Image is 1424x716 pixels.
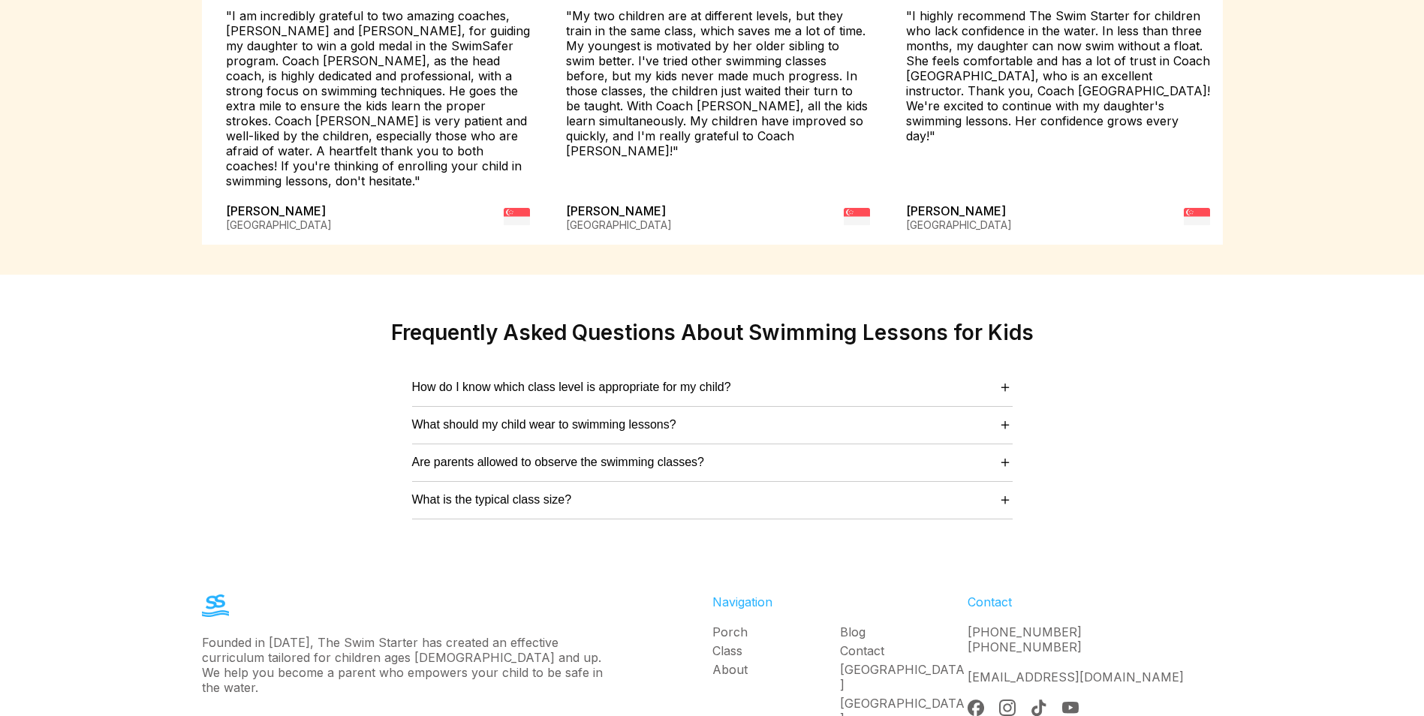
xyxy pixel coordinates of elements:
[504,203,530,230] img: Flag
[968,639,1082,654] a: [PHONE_NUMBER]
[840,643,968,658] a: Contact
[226,203,326,218] font: [PERSON_NAME]
[999,699,1016,716] img: Posted on Instagram
[412,489,1013,510] button: What is the typical class size?＋
[412,456,705,469] span: Are parents allowed to observe the swimming classes?
[412,493,572,507] span: What is the typical class size?
[391,320,1034,345] h2: Frequently Asked Questions About Swimming Lessons for Kids
[906,218,1012,231] div: [GEOGRAPHIC_DATA]
[998,452,1013,472] span: ＋
[1062,699,1079,716] img: YouTube
[566,203,666,218] font: [PERSON_NAME]
[968,594,1223,609] div: Contact
[1031,699,1047,716] img: Tik Tok
[844,203,870,230] img: Flag
[566,8,868,158] font: "My two children are at different levels, but they train in the same class, which saves me a lot ...
[840,662,968,692] a: [GEOGRAPHIC_DATA]
[906,203,1006,218] font: [PERSON_NAME]
[712,594,968,609] div: Navigation
[998,377,1013,397] span: ＋
[566,218,672,231] div: [GEOGRAPHIC_DATA]
[412,381,731,394] span: How do I know which class level is appropriate for my child?
[998,489,1013,510] span: ＋
[202,594,229,617] img: The Swim Starter Logo
[968,669,1184,684] a: [EMAIL_ADDRESS][DOMAIN_NAME]
[712,643,840,658] a: Class
[412,452,1013,472] button: Are parents allowed to observe the swimming classes?＋
[998,414,1013,435] span: ＋
[412,414,1013,435] button: What should my child wear to swimming lessons?＋
[968,624,1082,639] a: [PHONE_NUMBER]
[202,635,610,695] div: Founded in [DATE], The Swim Starter has created an effective curriculum tailored for children age...
[712,624,840,639] a: Porch
[412,418,676,432] span: What should my child wear to swimming lessons?
[840,624,968,639] a: Blog
[226,218,332,231] div: [GEOGRAPHIC_DATA]
[412,377,1013,397] button: How do I know which class level is appropriate for my child?＋
[226,8,530,188] font: "I am incredibly grateful to two amazing coaches, [PERSON_NAME] and [PERSON_NAME], for guiding my...
[906,8,1210,143] font: "I highly recommend The Swim Starter for children who lack confidence in the water. In less than ...
[968,699,984,716] img: Posted on Facebook
[712,662,840,677] a: About
[1184,203,1210,230] img: Flag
